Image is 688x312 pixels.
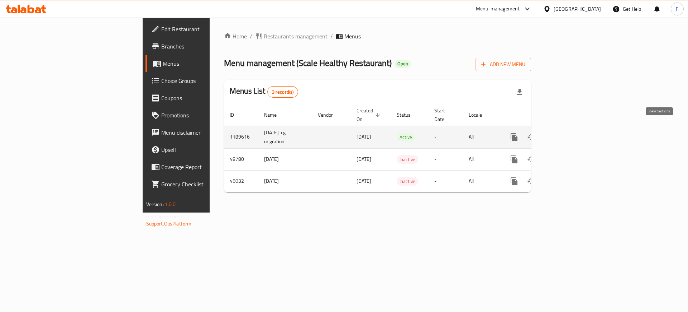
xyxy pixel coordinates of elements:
[395,61,411,67] span: Open
[224,55,392,71] span: Menu management ( Scale Healthy Restaurant )
[397,111,420,119] span: Status
[463,126,500,148] td: All
[500,104,580,126] th: Actions
[145,55,258,72] a: Menus
[469,111,491,119] span: Locale
[357,176,371,186] span: [DATE]
[161,25,252,33] span: Edit Restaurant
[476,58,531,71] button: Add New Menu
[161,76,252,85] span: Choice Groups
[230,86,298,98] h2: Menus List
[429,126,463,148] td: -
[395,60,411,68] div: Open
[268,89,298,96] span: 3 record(s)
[145,124,258,141] a: Menu disclaimer
[267,86,298,98] div: Total records count
[146,212,179,221] span: Get support on:
[165,200,176,209] span: 1.0.0
[264,111,286,119] span: Name
[481,60,525,69] span: Add New Menu
[554,5,601,13] div: [GEOGRAPHIC_DATA]
[434,106,454,124] span: Start Date
[145,72,258,89] a: Choice Groups
[161,180,252,188] span: Grocery Checklist
[145,176,258,193] a: Grocery Checklist
[258,170,312,192] td: [DATE]
[161,163,252,171] span: Coverage Report
[463,170,500,192] td: All
[161,94,252,102] span: Coupons
[357,154,371,164] span: [DATE]
[506,173,523,190] button: more
[397,155,418,164] span: Inactive
[230,111,243,119] span: ID
[429,170,463,192] td: -
[523,173,540,190] button: Change Status
[146,219,192,228] a: Support.OpsPlatform
[145,158,258,176] a: Coverage Report
[161,42,252,51] span: Branches
[463,148,500,170] td: All
[506,129,523,146] button: more
[161,128,252,137] span: Menu disclaimer
[506,151,523,168] button: more
[145,20,258,38] a: Edit Restaurant
[224,104,580,192] table: enhanced table
[397,177,418,186] span: Inactive
[145,107,258,124] a: Promotions
[258,148,312,170] td: [DATE]
[145,89,258,107] a: Coupons
[255,32,328,41] a: Restaurants management
[163,59,252,68] span: Menus
[330,32,333,41] li: /
[476,5,520,13] div: Menu-management
[397,133,415,141] span: Active
[676,5,678,13] span: F
[145,141,258,158] a: Upsell
[146,200,164,209] span: Version:
[145,38,258,55] a: Branches
[357,106,382,124] span: Created On
[161,111,252,120] span: Promotions
[357,132,371,141] span: [DATE]
[318,111,342,119] span: Vendor
[523,151,540,168] button: Change Status
[511,83,528,101] div: Export file
[264,32,328,41] span: Restaurants management
[161,145,252,154] span: Upsell
[429,148,463,170] td: -
[344,32,361,41] span: Menus
[258,126,312,148] td: [DATE]-cg migration
[523,129,540,146] button: Change Status
[224,32,531,41] nav: breadcrumb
